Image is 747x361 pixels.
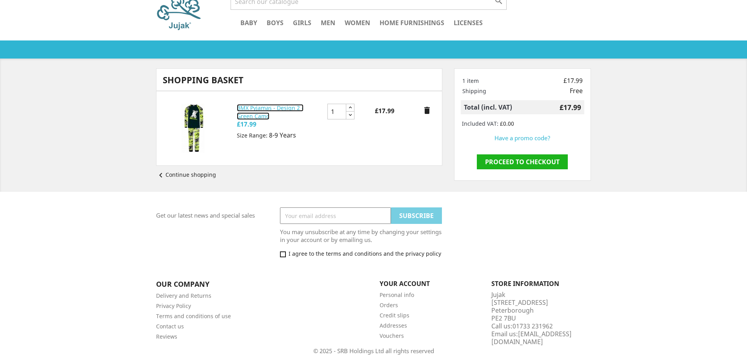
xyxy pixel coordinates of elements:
[237,104,304,120] a: BMX Pyjamas - Design 2 - Green Camo
[156,170,165,180] i: chevron_left
[462,77,479,84] span: 1 item
[560,103,581,111] span: £17.99
[236,18,261,29] a: Baby
[289,250,441,257] span: I agree to the terms and conditions and the privacy policy
[513,322,553,330] span: 01733 231962
[375,106,394,115] strong: £17.99
[500,120,514,127] span: £0.00
[380,291,414,299] a: Personal info
[376,18,448,29] a: Home Furnishings
[491,280,591,346] div: Jujak [STREET_ADDRESS] Peterborough PE2 7BU Call us: Email us:
[156,333,177,340] a: Reviews
[491,280,591,288] p: Store information
[163,75,436,84] h1: Shopping Basket
[156,280,256,288] p: Our company
[156,312,231,320] a: Terms and conditions of use
[422,106,432,115] a: delete
[237,132,267,139] span: Size Range:
[156,292,211,299] a: Delivery and Returns
[380,322,407,329] a: Addresses
[494,134,551,142] a: Have a promo code?
[380,312,409,319] a: Credit slips
[570,87,583,95] span: Free
[462,87,486,95] span: Shipping
[156,323,184,330] a: Contact us
[169,104,218,153] img: BMX Pyjamas - Design 2 - Green Camo
[380,332,404,339] a: Vouchers
[464,103,512,112] span: Total (incl. VAT)
[380,279,430,288] a: Your account
[156,302,191,310] a: Privacy Policy
[263,18,287,29] a: Boys
[491,330,572,346] a: [EMAIL_ADDRESS][DOMAIN_NAME]
[156,347,591,355] p: © 2025 - SRB Holdings Ltd all rights reserved
[237,120,256,128] span: £17.99
[269,131,296,139] span: 8-9 Years
[280,207,391,224] input: Your email address
[462,120,498,127] span: Included VAT:
[150,207,274,219] p: Get our latest news and special sales
[450,18,487,29] a: Licenses
[391,207,442,224] input: Subscribe
[156,171,216,178] a: chevron_leftContinue shopping
[380,301,398,309] a: Orders
[317,18,339,29] a: Men
[341,18,374,29] a: Women
[289,18,315,29] a: Girls
[563,77,583,84] span: £17.99
[477,154,568,169] a: Proceed to checkout
[280,224,442,244] p: You may unsubscribe at any time by changing your settings in your account or by emailing us.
